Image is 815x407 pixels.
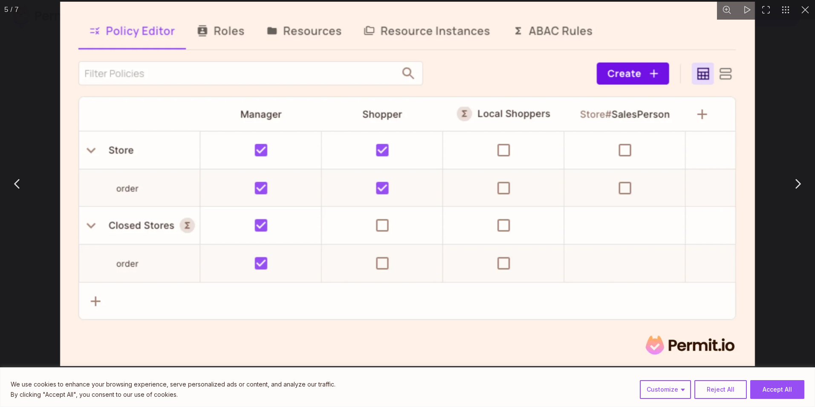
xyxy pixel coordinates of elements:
[787,173,808,195] button: Next
[11,390,335,400] p: By clicking "Accept All", you consent to our use of cookies.
[11,379,335,390] p: We use cookies to enhance your browsing experience, serve personalized ads or content, and analyz...
[750,380,804,399] button: Accept All
[694,380,747,399] button: Reject All
[640,380,691,399] button: Customize
[60,2,755,366] img: Image 5 of 7
[7,173,28,195] button: Previous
